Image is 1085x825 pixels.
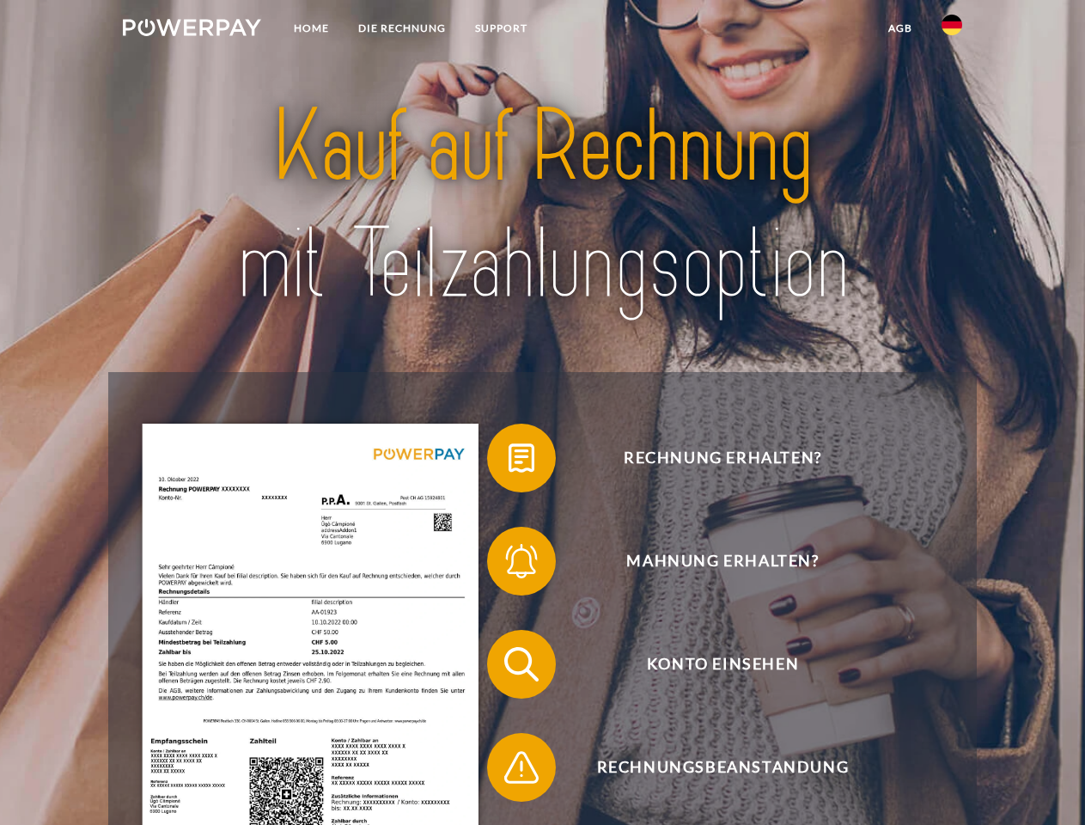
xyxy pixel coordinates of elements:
img: de [942,15,962,35]
a: SUPPORT [460,13,542,44]
span: Mahnung erhalten? [512,527,933,596]
span: Rechnung erhalten? [512,424,933,492]
button: Mahnung erhalten? [487,527,934,596]
img: logo-powerpay-white.svg [123,19,261,36]
img: qb_bill.svg [500,437,543,480]
span: Rechnungsbeanstandung [512,733,933,802]
a: agb [874,13,927,44]
span: Konto einsehen [512,630,933,699]
button: Rechnung erhalten? [487,424,934,492]
img: qb_bell.svg [500,540,543,583]
a: DIE RECHNUNG [344,13,460,44]
img: qb_search.svg [500,643,543,686]
img: qb_warning.svg [500,746,543,789]
a: Home [279,13,344,44]
button: Konto einsehen [487,630,934,699]
img: title-powerpay_de.svg [164,82,921,329]
button: Rechnungsbeanstandung [487,733,934,802]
